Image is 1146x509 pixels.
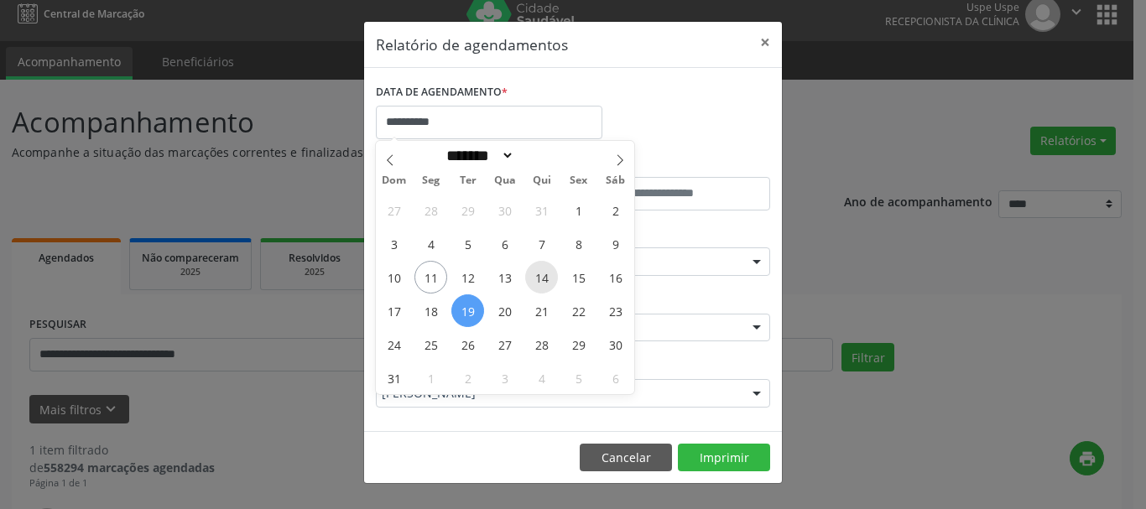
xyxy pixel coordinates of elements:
[488,294,521,327] span: Agosto 20, 2025
[562,194,595,226] span: Agosto 1, 2025
[414,227,447,260] span: Agosto 4, 2025
[378,294,410,327] span: Agosto 17, 2025
[678,444,770,472] button: Imprimir
[488,328,521,361] span: Agosto 27, 2025
[599,294,632,327] span: Agosto 23, 2025
[599,227,632,260] span: Agosto 9, 2025
[562,328,595,361] span: Agosto 29, 2025
[378,361,410,394] span: Agosto 31, 2025
[378,227,410,260] span: Agosto 3, 2025
[487,175,524,186] span: Qua
[414,294,447,327] span: Agosto 18, 2025
[414,328,447,361] span: Agosto 25, 2025
[514,147,570,164] input: Year
[562,227,595,260] span: Agosto 8, 2025
[525,261,558,293] span: Agosto 14, 2025
[451,261,484,293] span: Agosto 12, 2025
[525,361,558,394] span: Setembro 4, 2025
[488,227,521,260] span: Agosto 6, 2025
[450,175,487,186] span: Ter
[748,22,782,63] button: Close
[414,261,447,293] span: Agosto 11, 2025
[580,444,672,472] button: Cancelar
[378,261,410,293] span: Agosto 10, 2025
[577,151,770,177] label: ATÉ
[525,328,558,361] span: Agosto 28, 2025
[525,227,558,260] span: Agosto 7, 2025
[376,175,413,186] span: Dom
[560,175,597,186] span: Sex
[562,261,595,293] span: Agosto 15, 2025
[413,175,450,186] span: Seg
[376,34,568,55] h5: Relatório de agendamentos
[488,361,521,394] span: Setembro 3, 2025
[376,80,508,106] label: DATA DE AGENDAMENTO
[599,194,632,226] span: Agosto 2, 2025
[525,194,558,226] span: Julho 31, 2025
[525,294,558,327] span: Agosto 21, 2025
[451,294,484,327] span: Agosto 19, 2025
[599,328,632,361] span: Agosto 30, 2025
[524,175,560,186] span: Qui
[414,361,447,394] span: Setembro 1, 2025
[488,261,521,293] span: Agosto 13, 2025
[414,194,447,226] span: Julho 28, 2025
[488,194,521,226] span: Julho 30, 2025
[378,194,410,226] span: Julho 27, 2025
[597,175,634,186] span: Sáb
[451,194,484,226] span: Julho 29, 2025
[440,147,514,164] select: Month
[562,294,595,327] span: Agosto 22, 2025
[599,361,632,394] span: Setembro 6, 2025
[451,361,484,394] span: Setembro 2, 2025
[378,328,410,361] span: Agosto 24, 2025
[562,361,595,394] span: Setembro 5, 2025
[599,261,632,293] span: Agosto 16, 2025
[451,227,484,260] span: Agosto 5, 2025
[451,328,484,361] span: Agosto 26, 2025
